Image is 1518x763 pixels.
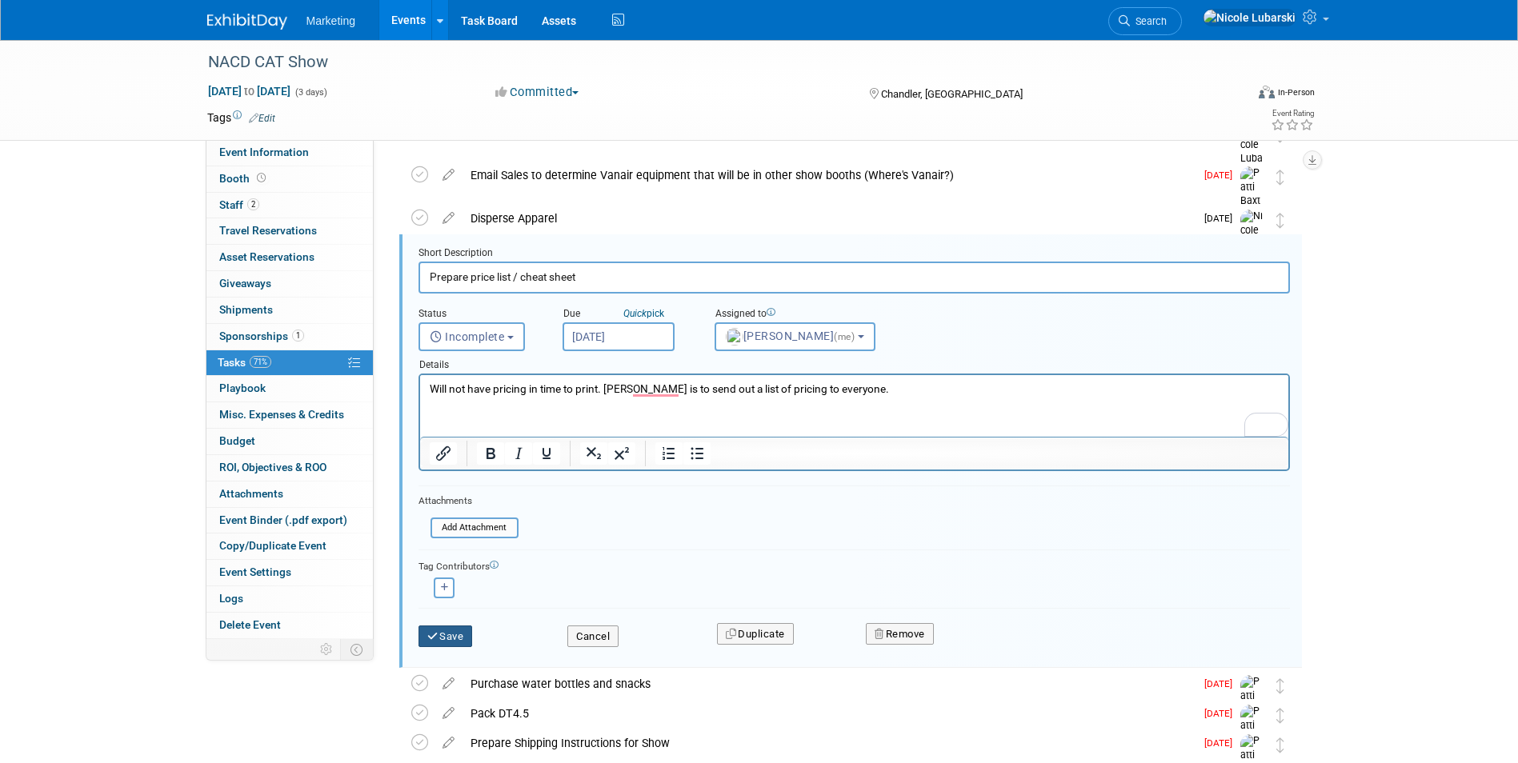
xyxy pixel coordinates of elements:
[206,429,373,454] a: Budget
[219,618,281,631] span: Delete Event
[419,351,1290,374] div: Details
[206,140,373,166] a: Event Information
[206,481,373,507] a: Attachments
[419,494,519,508] div: Attachments
[419,322,525,351] button: Incomplete
[435,706,463,721] a: edit
[715,322,875,351] button: [PERSON_NAME](me)
[1203,9,1296,26] img: Nicole Lubarski
[202,48,1221,77] div: NACD CAT Show
[717,623,794,645] button: Duplicate
[623,308,647,319] i: Quick
[726,330,858,342] span: [PERSON_NAME]
[715,307,915,322] div: Assigned to
[250,356,271,368] span: 71%
[219,250,314,263] span: Asset Reservations
[420,375,1288,437] iframe: Rich Text Area
[1130,15,1167,27] span: Search
[683,442,711,465] button: Bullet list
[430,442,457,465] button: Insert/edit link
[206,508,373,533] a: Event Binder (.pdf export)
[477,442,504,465] button: Bold
[242,85,257,98] span: to
[563,307,691,322] div: Due
[463,670,1195,697] div: Purchase water bottles and snacks
[533,442,560,465] button: Underline
[435,736,463,750] a: edit
[206,324,373,350] a: Sponsorships1
[219,513,347,526] span: Event Binder (.pdf export)
[219,461,326,473] span: ROI, Objectives & ROO
[563,322,675,351] input: Due Date
[490,84,585,101] button: Committed
[419,262,1290,293] input: Name of task or a short description
[567,625,619,648] button: Cancel
[340,639,373,660] td: Toggle Event Tabs
[655,442,683,465] button: Numbered list
[580,442,607,465] button: Subscript
[219,303,273,316] span: Shipments
[463,700,1195,727] div: Pack DT4.5
[206,376,373,401] a: Playbook
[206,533,373,559] a: Copy/Duplicate Event
[219,224,317,237] span: Travel Reservations
[1259,86,1275,98] img: Format-Inperson.png
[206,560,373,585] a: Event Settings
[219,330,304,342] span: Sponsorships
[249,113,275,124] a: Edit
[1276,170,1284,185] i: Move task
[207,14,287,30] img: ExhibitDay
[1277,86,1315,98] div: In-Person
[207,84,291,98] span: [DATE] [DATE]
[1151,83,1316,107] div: Event Format
[1276,708,1284,723] i: Move task
[313,639,341,660] td: Personalize Event Tab Strip
[1240,210,1264,266] img: Nicole Lubarski
[419,625,473,648] button: Save
[1276,213,1284,228] i: Move task
[435,677,463,691] a: edit
[1108,7,1182,35] a: Search
[866,623,934,645] button: Remove
[219,434,255,447] span: Budget
[419,307,539,322] div: Status
[620,307,667,320] a: Quickpick
[206,586,373,612] a: Logs
[306,14,355,27] span: Marketing
[254,172,269,184] span: Booth not reserved yet
[608,442,635,465] button: Superscript
[206,613,373,638] a: Delete Event
[1276,678,1284,693] i: Move task
[206,402,373,428] a: Misc. Expenses & Credits
[1240,705,1264,761] img: Patti Baxter
[1240,166,1264,223] img: Patti Baxter
[1204,708,1240,719] span: [DATE]
[1271,110,1314,118] div: Event Rating
[430,330,505,343] span: Incomplete
[419,557,1290,573] div: Tag Contributors
[206,455,373,481] a: ROI, Objectives & ROO
[219,592,243,605] span: Logs
[1276,737,1284,753] i: Move task
[1204,170,1240,181] span: [DATE]
[206,298,373,323] a: Shipments
[1240,675,1264,732] img: Patti Baxter
[206,271,373,297] a: Giveaways
[206,350,373,376] a: Tasks71%
[294,87,327,98] span: (3 days)
[219,146,309,158] span: Event Information
[206,193,373,218] a: Staff2
[1204,213,1240,224] span: [DATE]
[1204,737,1240,749] span: [DATE]
[219,172,269,185] span: Booth
[219,408,344,421] span: Misc. Expenses & Credits
[505,442,532,465] button: Italic
[219,565,291,578] span: Event Settings
[419,246,1290,262] div: Short Description
[206,166,373,192] a: Booth
[219,198,259,211] span: Staff
[219,381,266,394] span: Playbook
[206,218,373,244] a: Travel Reservations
